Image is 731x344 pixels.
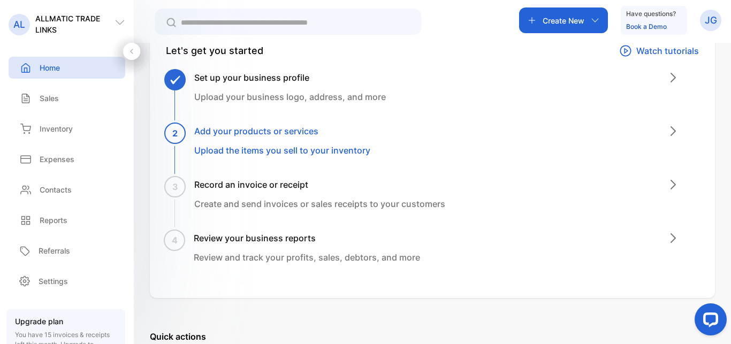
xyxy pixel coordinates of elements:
[35,13,115,35] p: ALLMATIC TRADE LINKS
[194,251,420,264] p: Review and track your profits, sales, debtors, and more
[619,43,699,58] a: Watch tutorials
[172,180,178,193] span: 3
[15,316,117,327] p: Upgrade plan
[172,234,178,247] span: 4
[194,144,370,157] p: Upload the items you sell to your inventory
[172,127,178,140] span: 2
[543,15,584,26] p: Create New
[39,245,70,256] p: Referrals
[13,18,25,32] p: AL
[40,184,72,195] p: Contacts
[194,71,386,84] h3: Set up your business profile
[519,7,608,33] button: Create New
[194,125,370,137] h3: Add your products or services
[686,299,731,344] iframe: LiveChat chat widget
[700,7,721,33] button: JG
[194,232,420,244] h3: Review your business reports
[40,62,60,73] p: Home
[166,43,263,58] div: Let's get you started
[40,215,67,226] p: Reports
[626,9,676,19] p: Have questions?
[40,123,73,134] p: Inventory
[194,90,386,103] p: Upload your business logo, address, and more
[705,13,717,27] p: JG
[150,330,715,343] p: Quick actions
[626,22,667,30] a: Book a Demo
[636,44,699,57] p: Watch tutorials
[40,93,59,104] p: Sales
[194,197,445,210] p: Create and send invoices or sales receipts to your customers
[39,276,68,287] p: Settings
[40,154,74,165] p: Expenses
[194,178,445,191] h3: Record an invoice or receipt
